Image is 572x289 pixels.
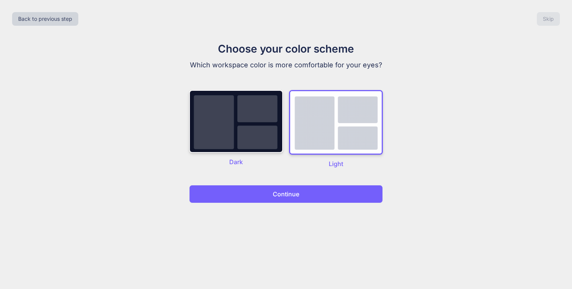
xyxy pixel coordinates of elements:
img: dark [289,90,383,155]
p: Light [289,159,383,168]
p: Dark [189,157,283,166]
button: Continue [189,185,383,203]
button: Skip [537,12,560,26]
button: Back to previous step [12,12,78,26]
h1: Choose your color scheme [159,41,413,57]
img: dark [189,90,283,153]
p: Continue [273,190,299,199]
p: Which workspace color is more comfortable for your eyes? [159,60,413,70]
